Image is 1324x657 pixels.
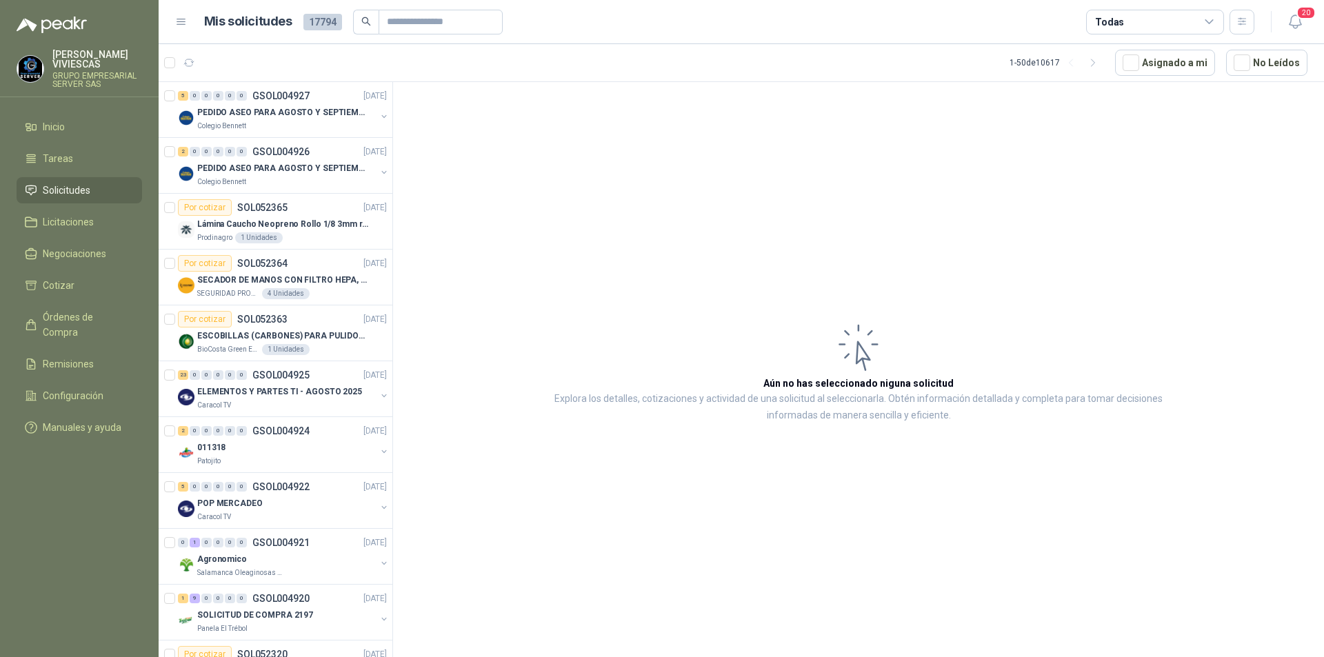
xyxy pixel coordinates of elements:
[197,441,225,454] p: 011318
[43,183,90,198] span: Solicitudes
[303,14,342,30] span: 17794
[17,414,142,441] a: Manuales y ayuda
[178,277,194,294] img: Company Logo
[17,209,142,235] a: Licitaciones
[43,246,106,261] span: Negociaciones
[17,17,87,33] img: Logo peakr
[237,314,288,324] p: SOL052363
[252,426,310,436] p: GSOL004924
[178,333,194,350] img: Company Logo
[213,147,223,156] div: 0
[178,445,194,461] img: Company Logo
[190,426,200,436] div: 0
[363,592,387,605] p: [DATE]
[178,538,188,547] div: 0
[178,311,232,327] div: Por cotizar
[178,556,194,573] img: Company Logo
[178,426,188,436] div: 2
[178,370,188,380] div: 23
[201,538,212,547] div: 0
[190,538,200,547] div: 1
[363,369,387,382] p: [DATE]
[197,609,313,622] p: SOLICITUD DE COMPRA 2197
[178,199,232,216] div: Por cotizar
[237,538,247,547] div: 0
[201,147,212,156] div: 0
[17,351,142,377] a: Remisiones
[252,594,310,603] p: GSOL004920
[225,538,235,547] div: 0
[190,91,200,101] div: 0
[43,119,65,134] span: Inicio
[197,456,221,467] p: Patojito
[225,594,235,603] div: 0
[262,288,310,299] div: 4 Unidades
[197,400,231,411] p: Caracol TV
[204,12,292,32] h1: Mis solicitudes
[1115,50,1215,76] button: Asignado a mi
[197,623,248,634] p: Panela El Trébol
[17,383,142,409] a: Configuración
[178,165,194,182] img: Company Logo
[213,370,223,380] div: 0
[52,50,142,69] p: [PERSON_NAME] VIVIESCAS
[363,145,387,159] p: [DATE]
[17,241,142,267] a: Negociaciones
[43,310,129,340] span: Órdenes de Compra
[17,145,142,172] a: Tareas
[197,330,369,343] p: ESCOBILLAS (CARBONES) PARA PULIDORA DEWALT
[159,194,392,250] a: Por cotizarSOL052365[DATE] Company LogoLámina Caucho Neopreno Rollo 1/8 3mm rollo x 10MProdinagro...
[178,110,194,126] img: Company Logo
[197,567,284,578] p: Salamanca Oleaginosas SAS
[225,426,235,436] div: 0
[197,288,259,299] p: SEGURIDAD PROVISER LTDA
[225,370,235,380] div: 0
[237,594,247,603] div: 0
[213,91,223,101] div: 0
[17,304,142,345] a: Órdenes de Compra
[43,214,94,230] span: Licitaciones
[178,594,188,603] div: 1
[1226,50,1307,76] button: No Leídos
[225,91,235,101] div: 0
[178,147,188,156] div: 2
[363,257,387,270] p: [DATE]
[17,177,142,203] a: Solicitudes
[197,121,246,132] p: Colegio Bennett
[190,370,200,380] div: 0
[178,612,194,629] img: Company Logo
[178,389,194,405] img: Company Logo
[178,501,194,517] img: Company Logo
[178,534,390,578] a: 0 1 0 0 0 0 GSOL004921[DATE] Company LogoAgronomicoSalamanca Oleaginosas SAS
[363,536,387,549] p: [DATE]
[197,385,362,398] p: ELEMENTOS Y PARTES TI - AGOSTO 2025
[252,538,310,547] p: GSOL004921
[1010,52,1104,74] div: 1 - 50 de 10617
[43,388,103,403] span: Configuración
[178,255,232,272] div: Por cotizar
[197,218,369,231] p: Lámina Caucho Neopreno Rollo 1/8 3mm rollo x 10M
[178,423,390,467] a: 2 0 0 0 0 0 GSOL004924[DATE] Company Logo011318Patojito
[178,367,390,411] a: 23 0 0 0 0 0 GSOL004925[DATE] Company LogoELEMENTOS Y PARTES TI - AGOSTO 2025Caracol TV
[252,147,310,156] p: GSOL004926
[531,391,1186,424] p: Explora los detalles, cotizaciones y actividad de una solicitud al seleccionarla. Obtén informaci...
[159,305,392,361] a: Por cotizarSOL052363[DATE] Company LogoESCOBILLAS (CARBONES) PARA PULIDORA DEWALTBioCosta Green E...
[763,376,954,391] h3: Aún no has seleccionado niguna solicitud
[237,203,288,212] p: SOL052365
[17,114,142,140] a: Inicio
[252,91,310,101] p: GSOL004927
[43,420,121,435] span: Manuales y ayuda
[197,497,263,510] p: POP MERCADEO
[235,232,283,243] div: 1 Unidades
[1296,6,1316,19] span: 20
[197,274,369,287] p: SECADOR DE MANOS CON FILTRO HEPA, SECADO RAPIDO
[363,90,387,103] p: [DATE]
[197,344,259,355] p: BioCosta Green Energy S.A.S
[225,482,235,492] div: 0
[363,425,387,438] p: [DATE]
[43,151,73,166] span: Tareas
[363,201,387,214] p: [DATE]
[201,482,212,492] div: 0
[178,478,390,523] a: 5 0 0 0 0 0 GSOL004922[DATE] Company LogoPOP MERCADEOCaracol TV
[213,482,223,492] div: 0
